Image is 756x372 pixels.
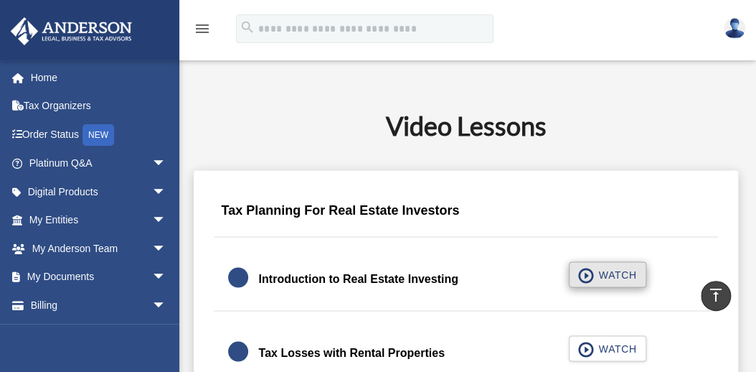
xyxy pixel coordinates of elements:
a: menu [194,25,211,37]
a: Order StatusNEW [10,120,188,149]
span: WATCH [595,341,637,355]
img: Anderson Advisors Platinum Portal [6,17,136,45]
a: Introduction to Real Estate Investing WATCH [228,261,703,296]
i: menu [194,20,211,37]
div: Tax Losses with Rental Properties [258,343,444,363]
a: Tax Losses with Rental Properties WATCH [228,335,703,370]
span: arrow_drop_down [152,177,181,207]
a: vertical_align_top [701,281,731,311]
span: arrow_drop_down [152,263,181,292]
button: WATCH [569,335,646,361]
a: My Documentsarrow_drop_down [10,263,188,292]
a: Billingarrow_drop_down [10,291,188,320]
button: WATCH [569,261,646,287]
span: arrow_drop_down [152,149,181,179]
a: My Entitiesarrow_drop_down [10,206,188,235]
div: Tax Planning For Real Estate Investors [214,192,717,238]
div: NEW [82,124,114,146]
div: Introduction to Real Estate Investing [258,269,458,289]
span: WATCH [595,267,637,282]
span: arrow_drop_down [152,206,181,236]
span: arrow_drop_down [152,291,181,320]
a: Home [10,63,188,92]
img: User Pic [724,18,745,39]
a: My Anderson Teamarrow_drop_down [10,234,188,263]
a: Platinum Q&Aarrow_drop_down [10,149,188,178]
a: Digital Productsarrow_drop_down [10,177,188,206]
a: Video Training [10,320,188,348]
h2: Video Lessons [202,108,729,144]
i: vertical_align_top [707,287,724,304]
i: search [240,19,255,35]
a: Tax Organizers [10,92,188,121]
span: arrow_drop_down [152,234,181,264]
